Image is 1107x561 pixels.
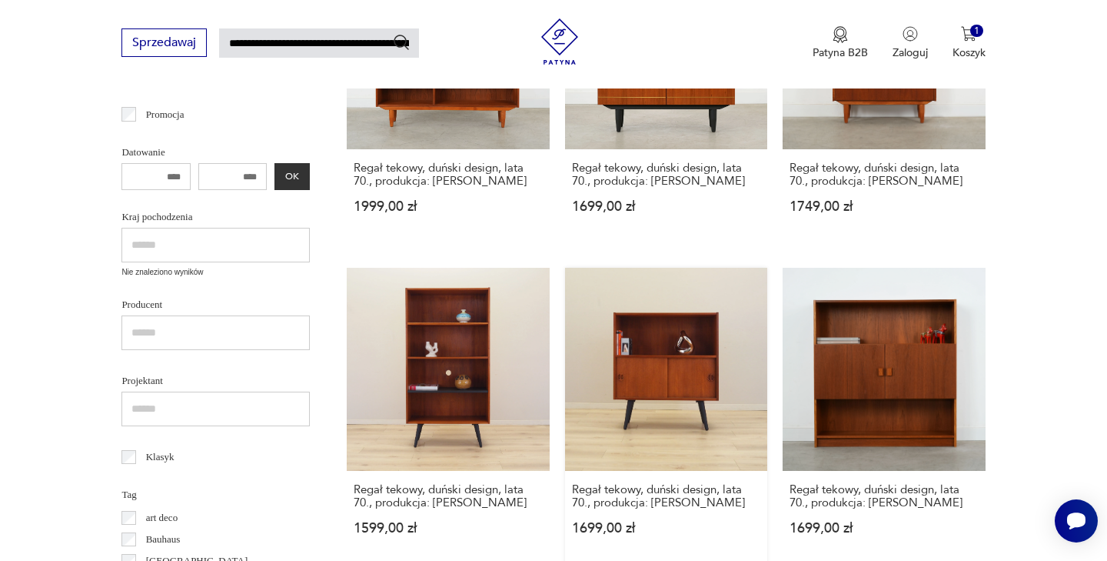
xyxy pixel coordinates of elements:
[970,25,983,38] div: 1
[146,509,178,526] p: art deco
[354,200,542,213] p: 1999,00 zł
[392,33,411,52] button: Szukaj
[146,449,175,466] p: Klasyk
[121,144,310,161] p: Datowanie
[121,209,310,225] p: Kraj pochodzenia
[354,522,542,535] p: 1599,00 zł
[893,45,928,60] p: Zaloguj
[121,486,310,503] p: Tag
[790,162,978,188] h3: Regał tekowy, duński design, lata 70., produkcja: [PERSON_NAME]
[833,26,848,43] img: Ikona medalu
[274,163,310,190] button: OK
[121,372,310,389] p: Projektant
[572,200,760,213] p: 1699,00 zł
[146,531,181,548] p: Bauhaus
[121,296,310,313] p: Producent
[354,483,542,509] h3: Regał tekowy, duński design, lata 70., produkcja: [PERSON_NAME]
[537,18,583,65] img: Patyna - sklep z meblami i dekoracjami vintage
[790,522,978,535] p: 1699,00 zł
[354,162,542,188] h3: Regał tekowy, duński design, lata 70., produkcja: [PERSON_NAME]
[952,45,986,60] p: Koszyk
[572,483,760,509] h3: Regał tekowy, duński design, lata 70., produkcja: [PERSON_NAME]
[572,522,760,535] p: 1699,00 zł
[790,483,978,509] h3: Regał tekowy, duński design, lata 70., produkcja: [PERSON_NAME]
[813,45,868,60] p: Patyna B2B
[146,106,184,123] p: Promocja
[121,266,310,279] p: Nie znaleziono wyników
[813,26,868,60] a: Ikona medaluPatyna B2B
[121,28,207,57] button: Sprzedawaj
[952,26,986,60] button: 1Koszyk
[961,26,976,42] img: Ikona koszyka
[572,162,760,188] h3: Regał tekowy, duński design, lata 70., produkcja: [PERSON_NAME]
[813,26,868,60] button: Patyna B2B
[790,200,978,213] p: 1749,00 zł
[893,26,928,60] button: Zaloguj
[1055,499,1098,543] iframe: Smartsupp widget button
[903,26,918,42] img: Ikonka użytkownika
[121,38,207,49] a: Sprzedawaj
